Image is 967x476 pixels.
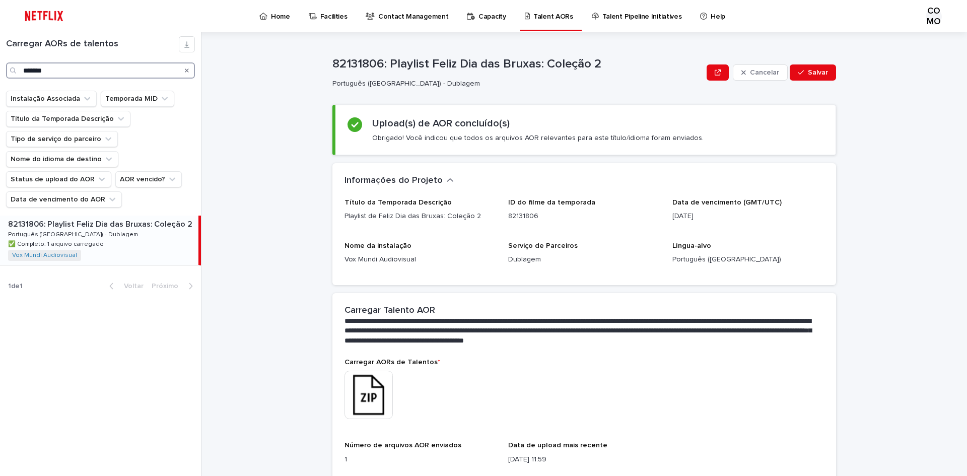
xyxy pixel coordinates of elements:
[12,252,77,259] a: Vox Mundi Audiovisual
[344,456,347,463] font: 1
[344,442,461,449] font: Número de arquivos AOR enviados
[6,91,97,107] button: Instalação Associada
[6,131,118,147] button: Tipo de serviço do parceiro
[750,69,779,76] font: Cancelar
[344,199,452,206] font: Título da Temporada Descrição
[115,171,182,187] button: AOR vencido?
[508,456,546,463] font: [DATE] 11:59
[11,283,20,290] font: de
[344,242,411,249] font: Nome da instalação
[332,58,601,70] font: 82131806: Playlist Feliz Dia das Bruxas: Coleção 2
[6,39,118,48] font: Carregar AORs de talentos
[672,242,711,249] font: Língua-alvo
[6,191,122,208] button: Data de vencimento do AOR
[152,283,178,290] font: Próximo
[6,151,118,167] button: Nome do idioma de destino
[101,282,148,291] button: Voltar
[927,7,940,27] font: COMO
[790,64,836,81] button: Salvar
[372,134,704,142] font: Obrigado! Você indicou que todos os arquivos AOR relevantes para este título/idioma foram enviados.
[101,91,174,107] button: Temporada MID
[6,62,195,79] input: Procurar
[733,64,788,81] button: Cancelar
[672,199,782,206] font: Data de vencimento (GMT/UTC)
[8,241,104,247] font: ✅ Completo: 1 arquivo carregado
[372,118,510,128] font: Upload(s) de AOR concluído(s)
[508,242,578,249] font: Serviço de Parceiros
[8,220,192,228] font: 82131806: Playlist Feliz Dia das Bruxas: Coleção 2
[6,111,130,127] button: Título da Temporada Descrição
[344,176,443,185] font: Informações do Projeto
[8,283,11,290] font: 1
[508,256,541,263] font: Dublagem
[344,213,481,220] font: Playlist de Feliz Dia das Bruxas: Coleção 2
[672,213,694,220] font: [DATE]
[508,213,538,220] font: 82131806
[12,252,77,258] font: Vox Mundi Audiovisual
[344,359,438,366] font: Carregar AORs de Talentos
[672,256,781,263] font: Português ([GEOGRAPHIC_DATA])
[344,256,416,263] font: Vox Mundi Audiovisual
[508,442,607,449] font: Data de upload mais recente
[148,282,201,291] button: Próximo
[808,69,828,76] font: Salvar
[8,232,138,238] font: Português ([GEOGRAPHIC_DATA]) - Dublagem
[6,171,111,187] button: Status de upload do AOR
[508,199,595,206] font: ID do filme da temporada
[20,283,23,290] font: 1
[344,175,454,186] button: Informações do Projeto
[344,306,435,315] font: Carregar Talento AOR
[332,80,480,87] font: Português ([GEOGRAPHIC_DATA]) - Dublagem
[20,6,68,26] img: ifQbXi3ZQGMSEF7WDB7W
[124,283,144,290] font: Voltar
